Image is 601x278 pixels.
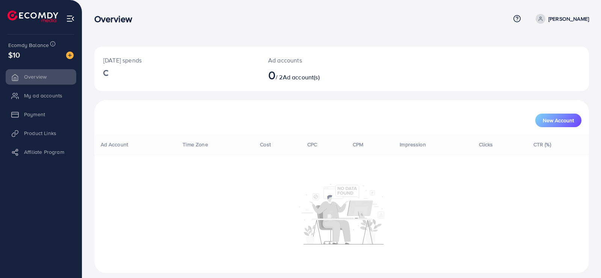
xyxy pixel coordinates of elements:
h2: / 2 [268,68,374,82]
span: 0 [268,66,276,84]
a: [PERSON_NAME] [533,14,589,24]
h3: Overview [94,14,138,24]
p: [DATE] spends [103,56,250,65]
p: Ad accounts [268,56,374,65]
p: [PERSON_NAME] [548,14,589,23]
span: New Account [543,118,574,123]
span: Ad account(s) [283,73,320,81]
img: logo [8,11,58,22]
span: $10 [8,49,20,60]
button: New Account [535,114,581,127]
img: menu [66,14,75,23]
img: image [66,52,74,59]
span: Ecomdy Balance [8,41,49,49]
